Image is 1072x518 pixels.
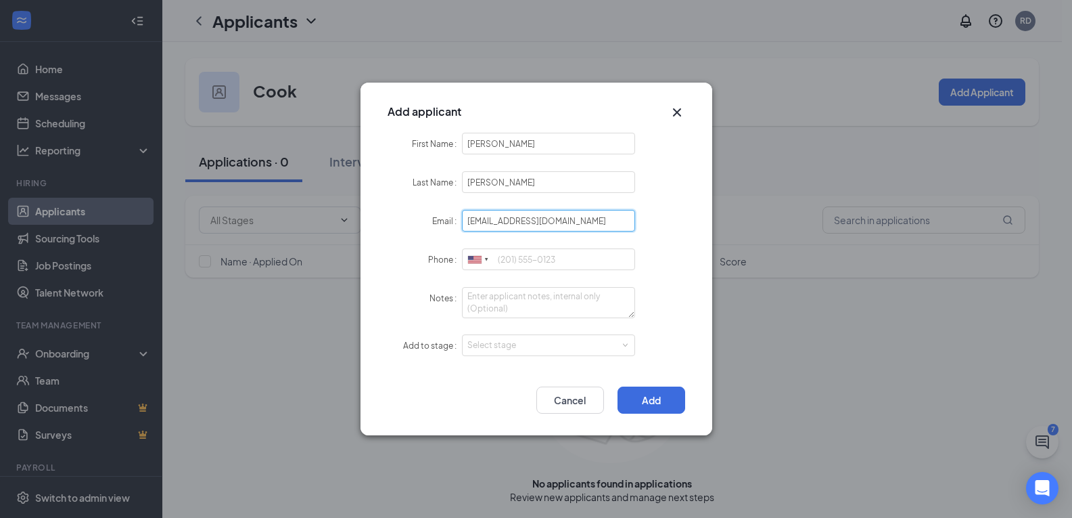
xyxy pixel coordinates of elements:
[462,210,636,232] input: Email
[462,249,636,270] input: (201) 555-0123
[462,133,636,154] input: First Name
[413,177,462,188] label: Last Name
[617,387,685,414] button: Add
[428,255,462,265] label: Phone
[412,139,462,149] label: First Name
[669,104,685,121] svg: Cross
[467,339,624,352] div: Select stage
[388,104,461,119] h3: Add applicant
[429,293,462,303] label: Notes
[432,216,462,226] label: Email
[462,171,636,193] input: Last Name
[536,387,604,414] button: Cancel
[669,104,685,121] button: Close
[403,341,462,351] label: Add to stage
[1026,472,1058,504] div: Open Intercom Messenger
[463,249,494,270] div: United States: +1
[462,287,636,318] textarea: Notes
